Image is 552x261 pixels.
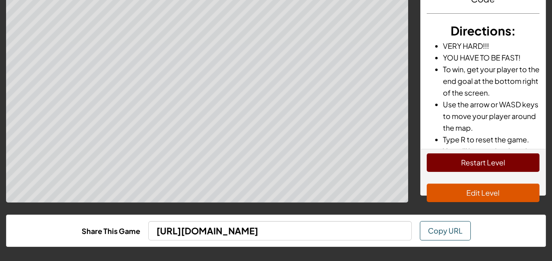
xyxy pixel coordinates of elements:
li: Type R to reset the game. [443,134,540,145]
li: Use the arrow or WASD keys to move your player around the map. [443,98,540,134]
li: VERY HARD!!! [443,40,540,52]
li: To win, get your player to the end goal at the bottom right of the screen. [443,63,540,98]
button: Restart Level [427,153,540,172]
span: Copy URL [428,226,463,235]
b: Share This Game [82,226,140,236]
h3: : [427,22,540,40]
li: YOU HAVE TO BE FAST! [443,52,540,63]
li: You will be sent back to the start if you run into the boss or into spikes. [443,145,540,180]
button: Copy URL [420,221,471,240]
button: Edit Level [427,184,540,202]
span: Directions [451,23,511,38]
